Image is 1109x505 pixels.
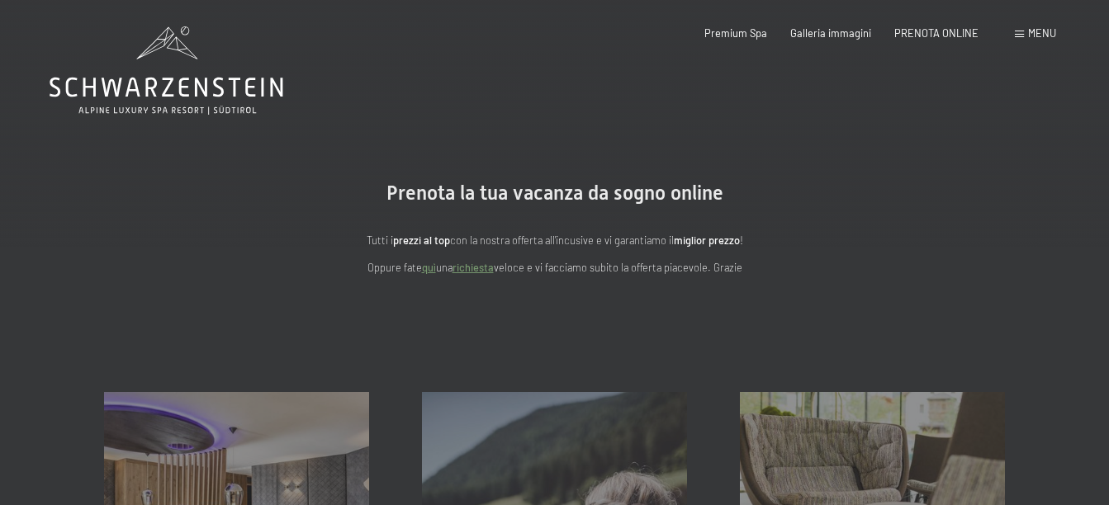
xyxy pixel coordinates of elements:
span: Menu [1028,26,1056,40]
strong: prezzi al top [393,234,450,247]
span: Prenota la tua vacanza da sogno online [386,182,723,205]
p: Tutti i con la nostra offerta all'incusive e vi garantiamo il ! [225,232,885,248]
strong: miglior prezzo [674,234,740,247]
a: quì [422,261,436,274]
a: PRENOTA ONLINE [894,26,979,40]
a: richiesta [453,261,494,274]
a: Premium Spa [704,26,767,40]
a: Galleria immagini [790,26,871,40]
p: Oppure fate una veloce e vi facciamo subito la offerta piacevole. Grazie [225,259,885,276]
